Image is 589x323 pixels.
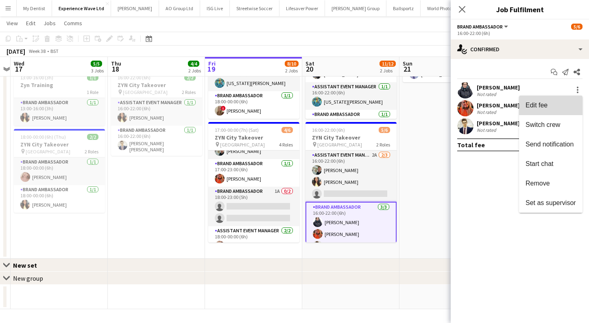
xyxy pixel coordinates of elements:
span: Send notification [526,141,574,148]
button: Edit fee [519,96,582,115]
span: Set as supervisor [526,199,576,206]
button: Send notification [519,135,582,154]
span: Switch crew [526,121,560,128]
span: Edit fee [526,102,548,109]
button: Set as supervisor [519,193,582,213]
button: Remove [519,174,582,193]
span: Remove [526,180,550,187]
span: Start chat [526,160,553,167]
button: Start chat [519,154,582,174]
button: Switch crew [519,115,582,135]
